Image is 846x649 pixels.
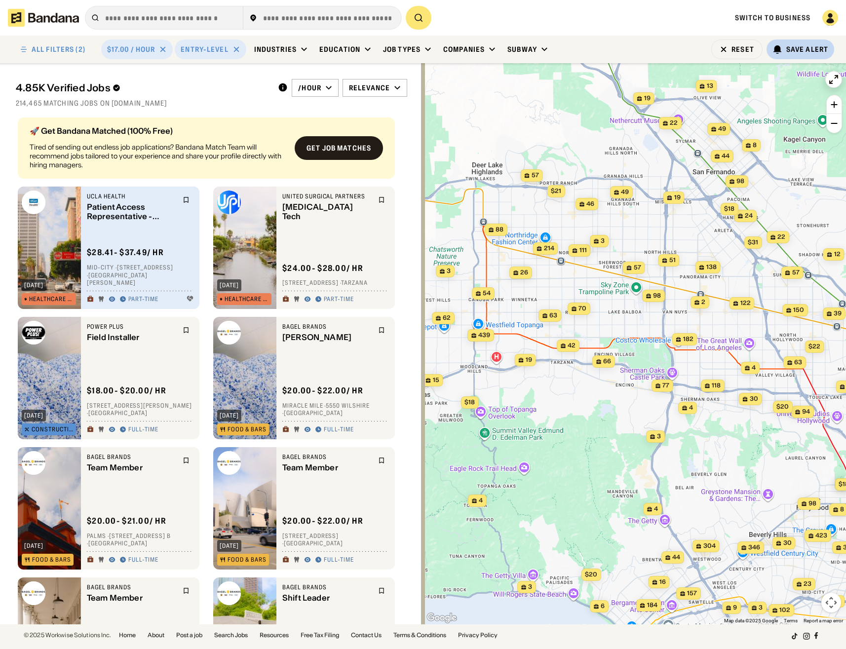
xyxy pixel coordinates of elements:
div: Bagel Brands [282,323,372,331]
span: 98 [736,177,744,186]
img: Bagel Brands logo [217,581,241,605]
span: $21 [551,187,561,194]
div: Save Alert [786,45,828,54]
div: /hour [298,83,321,92]
span: 70 [578,305,586,313]
div: [DATE] [24,282,43,288]
div: Job Types [383,45,421,54]
div: Full-time [324,426,354,434]
img: Bandana logotype [8,9,79,27]
div: Healthcare & Mental Health [225,296,269,302]
span: 6 [601,602,605,611]
a: Terms & Conditions [393,632,446,638]
span: 63 [549,311,557,320]
div: Get job matches [307,145,371,152]
span: 102 [779,606,790,614]
a: Switch to Business [735,13,810,22]
a: Post a job [176,632,202,638]
span: 23 [804,580,811,588]
span: 9 [733,604,737,612]
div: $ 28.41 - $37.49 / hr [87,248,164,258]
span: 2 [701,298,705,306]
div: Reset [731,46,754,53]
div: $ 18.00 - $20.00 / hr [87,385,166,396]
div: Relevance [349,83,390,92]
span: 12 [834,250,840,259]
span: 8 [840,505,844,514]
a: Report a map error [804,618,843,623]
div: $ 20.00 - $22.00 / hr [282,516,363,526]
div: Mid-City · [STREET_ADDRESS] · [GEOGRAPHIC_DATA][PERSON_NAME] [87,264,193,287]
div: Part-time [128,296,158,304]
a: Terms (opens in new tab) [784,618,798,623]
span: 3 [759,604,763,612]
span: $31 [748,238,758,246]
span: 15 [432,376,439,384]
a: Search Jobs [214,632,248,638]
span: 24 [745,212,753,220]
span: 19 [674,193,680,202]
span: 66 [603,357,611,366]
div: UCLA Health [87,192,177,200]
span: 4 [479,496,483,505]
span: $18 [464,398,475,406]
div: [DATE] [220,413,239,419]
div: [STREET_ADDRESS] · Tarzana [282,279,389,287]
div: 214,465 matching jobs on [DOMAIN_NAME] [16,99,407,108]
span: 3 [601,237,605,245]
span: 157 [687,589,697,598]
span: 54 [483,289,491,298]
span: 19 [525,356,532,364]
span: 39 [834,309,842,318]
span: 3 [528,583,532,591]
div: Part-time [324,296,354,304]
div: Food & Bars [228,426,267,432]
span: 16 [659,578,665,586]
span: 346 [748,543,760,552]
span: 22 [777,233,785,241]
div: Healthcare & Mental Health [29,296,74,302]
div: Bagel Brands [87,453,177,461]
div: Palms · [STREET_ADDRESS] B · [GEOGRAPHIC_DATA] [87,532,193,547]
div: grid [16,114,407,624]
span: 57 [531,171,538,180]
span: 184 [647,601,657,610]
img: Bagel Brands logo [217,451,241,475]
div: Miracle Mile · 5550 Wilshire · [GEOGRAPHIC_DATA] [282,402,389,417]
img: United Surgical Partners logo [217,191,241,214]
span: 63 [794,358,802,367]
div: [DATE] [220,543,239,549]
span: Map data ©2025 Google [724,618,778,623]
span: 49 [718,125,726,133]
div: Industries [254,45,297,54]
span: 49 [621,188,629,196]
span: 42 [568,342,576,350]
span: 46 [586,200,594,208]
span: 44 [722,152,730,160]
span: 439 [478,331,490,340]
span: 4 [752,364,756,372]
span: 118 [712,382,721,390]
div: $ 24.00 - $28.00 / hr [282,263,363,273]
div: Patient Access Representative - [GEOGRAPHIC_DATA][PERSON_NAME] (Part-Time) [87,202,177,221]
a: About [148,632,164,638]
div: $17.00 / hour [107,45,155,54]
span: $22 [808,343,820,350]
span: 94 [802,408,810,416]
div: Entry-Level [181,45,228,54]
span: 30 [749,395,758,403]
span: 150 [793,306,804,314]
div: Bagel Brands [282,583,372,591]
div: Full-time [324,556,354,564]
span: 3 [447,267,451,275]
div: [DATE] [220,282,239,288]
img: Bagel Brands logo [217,321,241,344]
span: $18 [724,205,734,212]
a: Resources [260,632,289,638]
span: 214 [543,244,554,253]
span: 4 [689,404,693,412]
span: 51 [669,256,675,265]
span: 13 [706,82,713,90]
span: 122 [740,299,750,307]
span: 77 [662,382,669,390]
